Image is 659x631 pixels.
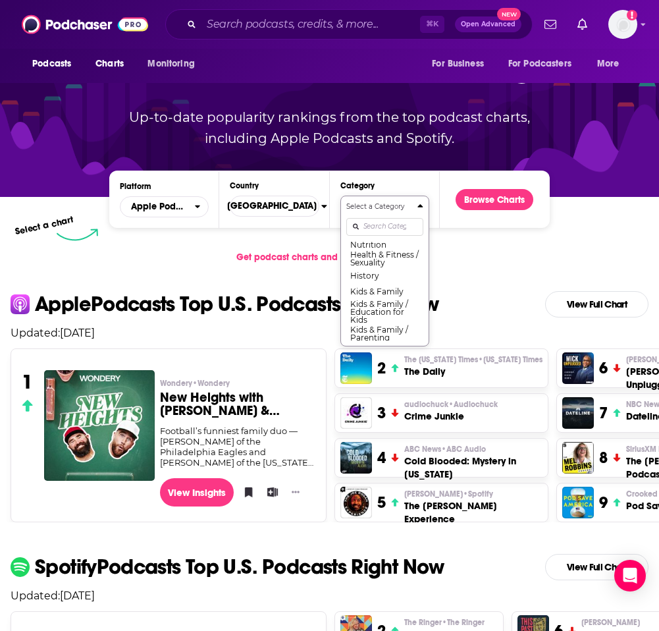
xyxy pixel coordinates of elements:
h3: 8 [599,448,608,468]
img: Podchaser - Follow, Share and Rate Podcasts [22,12,148,37]
button: open menu [500,51,591,76]
a: View Full Chart [545,554,648,580]
a: audiochuck•AudiochuckCrime Junkie [404,399,498,423]
span: New [497,8,521,20]
a: Browse Charts [456,189,533,210]
span: Wondery [160,378,230,389]
span: • [US_STATE] Times [478,355,542,364]
h3: 7 [599,403,608,423]
p: The New York Times • New York Times [404,354,542,365]
span: • Spotify [463,489,493,499]
img: apple Icon [11,294,30,314]
div: Open Intercom Messenger [614,560,646,591]
span: The Ringer [404,617,485,628]
button: Countries [230,196,319,217]
button: open menu [138,51,211,76]
span: More [597,55,619,73]
h3: Cold Blooded: Mystery in [US_STATE] [404,454,542,481]
a: Show notifications dropdown [539,13,562,36]
span: For Podcasters [508,55,571,73]
h3: 5 [377,493,386,512]
img: select arrow [57,229,98,241]
button: History [346,267,423,283]
input: Search Categories... [346,218,423,236]
button: open menu [588,51,636,76]
button: Kids & Family / Parenting [346,325,423,343]
img: The Joe Rogan Experience [340,487,372,518]
a: Dateline NBC [562,397,594,429]
span: Apple Podcasts [131,202,187,211]
img: The Mel Robbins Podcast [562,442,594,474]
img: Mick Unplugged [562,352,594,384]
button: Kids & Family [346,283,423,299]
h4: Select a Category [346,204,412,210]
span: Podcasts [32,55,71,73]
p: Spotify Podcasts Top U.S. Podcasts Right Now [35,557,444,578]
span: Open Advanced [461,21,515,28]
p: Apple Podcasts Top U.S. Podcasts Right Now [35,294,438,315]
p: Joe Rogan • Spotify [404,489,542,499]
a: ABC News•ABC AudioCold Blooded: Mystery in [US_STATE] [404,444,542,481]
button: Show More Button [286,485,305,499]
h3: 6 [599,358,608,378]
a: View Full Chart [545,291,648,317]
input: Search podcasts, credits, & more... [201,14,420,35]
span: ABC News [404,444,486,454]
a: The [US_STATE] Times•[US_STATE] TimesThe Daily [404,354,542,378]
h3: 9 [599,493,608,512]
button: Open AdvancedNew [455,16,521,32]
span: ⌘ K [420,16,444,33]
h3: New Heights with [PERSON_NAME] & [PERSON_NAME] [160,391,316,418]
a: Crime Junkie [340,397,372,429]
span: • Wondery [192,379,230,388]
h2: Platforms [120,196,209,217]
span: [GEOGRAPHIC_DATA] [217,195,321,217]
span: Monitoring [147,55,194,73]
p: ABC News • ABC Audio [404,444,542,454]
div: Football’s funniest family duo — [PERSON_NAME] of the Philadelphia Eagles and [PERSON_NAME] of th... [160,425,316,468]
button: Show profile menu [608,10,637,39]
button: Categories [340,196,429,346]
a: [PERSON_NAME]•SpotifyThe [PERSON_NAME] Experience [404,489,542,526]
h3: 3 [377,403,386,423]
img: Cold Blooded: Mystery in Alaska [340,442,372,474]
p: Wondery • Wondery [160,378,316,389]
span: • Audiochuck [448,400,498,409]
img: User Profile [608,10,637,39]
span: The [US_STATE] Times [404,354,542,365]
a: Wondery•WonderyNew Heights with [PERSON_NAME] & [PERSON_NAME] [160,378,316,425]
a: View Insights [160,478,234,507]
span: [PERSON_NAME] [404,489,493,499]
p: audiochuck • Audiochuck [404,399,498,410]
img: spotify Icon [11,557,30,576]
span: • ABC Audio [441,445,486,454]
h3: Crime Junkie [404,410,498,423]
button: Add to List [263,482,276,502]
img: The Daily [340,352,372,384]
span: [PERSON_NAME] [581,617,640,628]
button: Health & Fitness / Sexuality [346,250,423,267]
span: audiochuck [404,399,498,410]
svg: Add a profile image [627,10,637,20]
h3: The [PERSON_NAME] Experience [404,499,542,526]
h3: 4 [377,448,386,468]
button: Bookmark Podcast [239,482,252,502]
a: Show notifications dropdown [572,13,593,36]
img: New Heights with Jason & Travis Kelce [44,370,155,481]
img: Pod Save America [562,487,594,518]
